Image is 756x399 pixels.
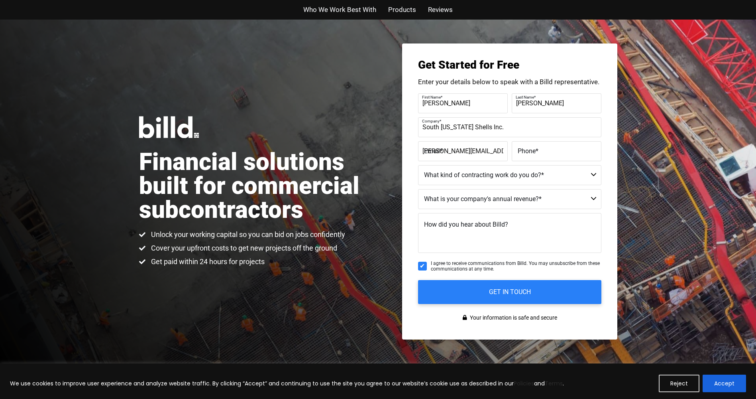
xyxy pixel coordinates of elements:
[149,257,265,267] span: Get paid within 24 hours for projects
[418,262,427,271] input: I agree to receive communications from Billd. You may unsubscribe from these communications at an...
[418,280,601,304] input: GET IN TOUCH
[703,375,746,392] button: Accept
[545,379,563,387] a: Terms
[139,150,378,222] h1: Financial solutions built for commercial subcontractors
[514,379,534,387] a: Policies
[468,312,557,324] span: Your information is safe and secure
[422,119,440,123] span: Company
[428,4,453,16] a: Reviews
[424,221,508,228] span: How did you hear about Billd?
[431,261,601,272] span: I agree to receive communications from Billd. You may unsubscribe from these communications at an...
[388,4,416,16] a: Products
[518,147,536,154] span: Phone
[659,375,699,392] button: Reject
[10,379,564,388] p: We use cookies to improve user experience and analyze website traffic. By clicking “Accept” and c...
[303,4,376,16] a: Who We Work Best With
[418,59,601,71] h3: Get Started for Free
[516,95,534,99] span: Last Name
[149,230,345,239] span: Unlock your working capital so you can bid on jobs confidently
[422,95,441,99] span: First Name
[418,79,601,85] p: Enter your details below to speak with a Billd representative.
[424,147,440,154] span: Email
[149,243,337,253] span: Cover your upfront costs to get new projects off the ground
